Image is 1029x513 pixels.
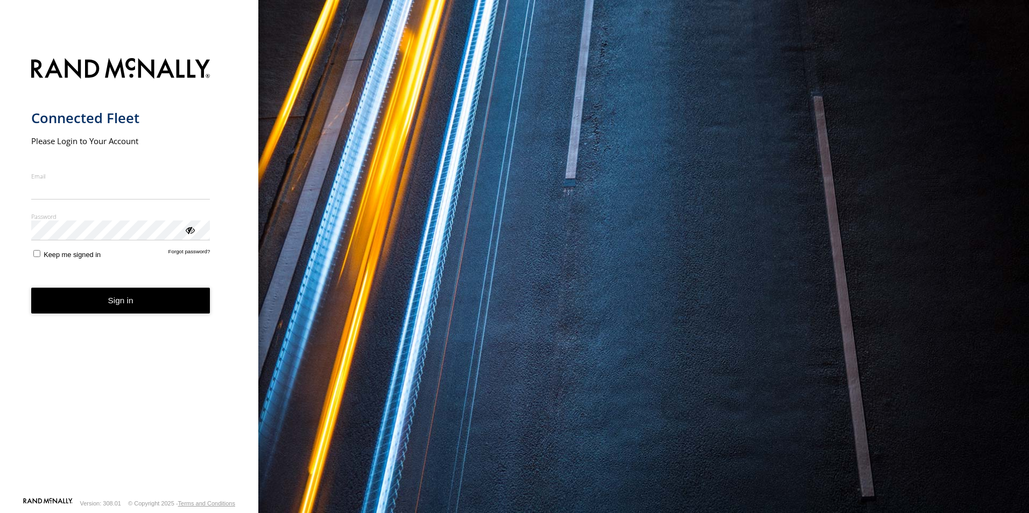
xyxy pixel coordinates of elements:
[23,498,73,509] a: Visit our Website
[31,172,210,180] label: Email
[31,109,210,127] h1: Connected Fleet
[168,248,210,259] a: Forgot password?
[31,56,210,83] img: Rand McNally
[44,251,101,259] span: Keep me signed in
[178,500,235,507] a: Terms and Conditions
[31,52,228,497] form: main
[33,250,40,257] input: Keep me signed in
[128,500,235,507] div: © Copyright 2025 -
[31,212,210,220] label: Password
[184,224,195,235] div: ViewPassword
[31,288,210,314] button: Sign in
[80,500,121,507] div: Version: 308.01
[31,136,210,146] h2: Please Login to Your Account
